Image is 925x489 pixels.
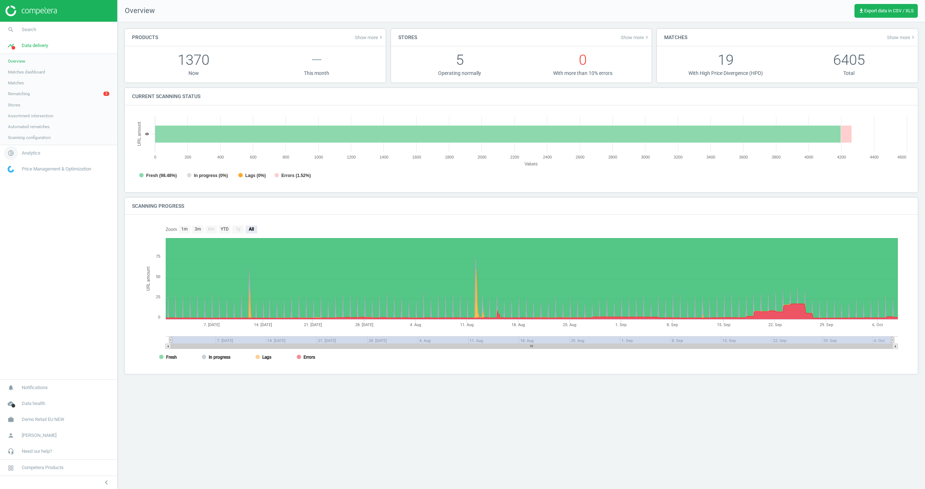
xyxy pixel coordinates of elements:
text: 1y [236,227,241,232]
text: 400 [217,155,224,159]
text: 6m [208,227,215,232]
i: search [4,23,18,37]
p: 1370 [132,50,255,70]
button: get_appExport data in CSV / XLS [854,4,918,18]
i: chevron_left [102,478,111,487]
tspan: 25. Aug [563,323,576,327]
span: Data delivery [22,42,48,49]
tspan: 15. Sep [717,323,730,327]
h4: Current scanning status [125,88,208,105]
text: 1400 [379,155,388,159]
text: 1600 [412,155,421,159]
text: 25 [156,295,160,299]
tspan: Errors (1.52%) [281,173,311,178]
span: Price Management & Optimization [22,166,91,172]
text: 3200 [674,155,682,159]
text: 4200 [837,155,846,159]
tspan: URL amount [137,121,142,146]
p: Operating normally [398,70,521,77]
tspan: 8. Sep [667,323,678,327]
span: Rematching [8,91,30,97]
text: 1000 [314,155,323,159]
text: 2600 [576,155,584,159]
tspan: 1. Sep [615,323,627,327]
span: Matches [8,80,24,86]
span: Analytics [22,150,41,156]
text: 0 [154,155,156,159]
img: ajHJNr6hYgQAAAAASUVORK5CYII= [5,5,57,16]
p: Now [132,70,255,77]
a: Show morekeyboard_arrow_right [887,34,916,40]
h4: Matches [657,29,695,46]
p: This month [255,70,378,77]
text: YTD [221,227,229,232]
span: Automated rematches [8,124,50,130]
text: 1800 [445,155,454,159]
span: Show more [887,34,916,40]
span: Need our help? [22,448,52,455]
span: [PERSON_NAME] [22,432,56,439]
span: Show more [355,34,384,40]
i: keyboard_arrow_right [910,34,916,40]
p: With High Price Divergence (HPD) [664,70,787,77]
tspan: Fresh (98.48%) [146,173,177,178]
i: headset_mic [4,444,18,458]
tspan: 18. Aug [512,323,525,327]
p: With more than 10% errors [521,70,644,77]
i: get_app [858,8,864,14]
text: 3000 [641,155,650,159]
tspan: Fresh [166,355,177,360]
text: 0 [144,132,150,135]
span: Assortment intersection [8,113,53,119]
tspan: 6. Oct [872,323,883,327]
span: Scanning configuration [8,135,51,140]
i: keyboard_arrow_right [378,34,384,40]
i: work [4,413,18,426]
a: Show morekeyboard_arrow_right [355,34,384,40]
i: keyboard_arrow_right [644,34,650,40]
span: Overview [118,6,155,16]
text: 50 [156,274,160,279]
text: 2200 [510,155,519,159]
tspan: 28. [DATE] [355,323,373,327]
text: 2400 [543,155,552,159]
text: 4600 [898,155,906,159]
text: Zoom [166,227,177,232]
tspan: 11. Aug [460,323,474,327]
tspan: In progress [209,355,230,360]
tspan: 29. Sep [820,323,833,327]
i: notifications [4,381,18,395]
p: 6405 [788,50,911,70]
i: cloud_done [4,397,18,410]
span: — [311,51,322,68]
text: All [249,227,254,232]
text: 3m [195,227,201,232]
span: Matches dashboard [8,69,45,75]
i: pie_chart_outlined [4,146,18,160]
text: 4000 [805,155,813,159]
span: Competera Products [22,464,64,471]
i: timeline [4,39,18,52]
button: chevron_left [97,478,115,487]
text: 1200 [347,155,356,159]
text: 2000 [478,155,486,159]
tspan: URL amount [146,267,151,291]
span: Notifications [22,384,48,391]
span: 3 [103,92,109,96]
text: 200 [184,155,191,159]
text: 1m [181,227,188,232]
tspan: 14. [DATE] [254,323,272,327]
h4: Scanning progress [125,198,191,215]
text: 3400 [707,155,715,159]
tspan: 7. [DATE] [204,323,220,327]
p: 0 [521,50,644,70]
text: 3800 [772,155,780,159]
tspan: 22. Sep [768,323,782,327]
tspan: Errors [304,355,315,360]
text: 800 [283,155,289,159]
text: 4400 [870,155,878,159]
tspan: 21. [DATE] [304,323,322,327]
text: 75 [156,254,160,259]
p: Total [788,70,911,77]
img: wGWNvw8QSZomAAAAABJRU5ErkJggg== [8,166,14,173]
